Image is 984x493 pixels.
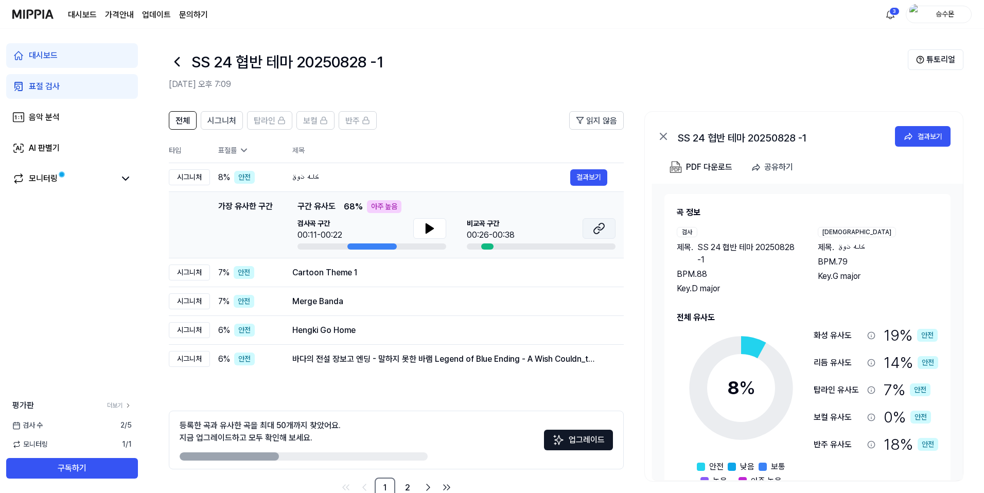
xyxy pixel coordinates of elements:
[169,111,197,130] button: 전체
[120,420,132,431] span: 2 / 5
[179,9,208,21] a: 문의하기
[895,126,951,147] a: 결과보기
[142,9,171,21] a: 업데이트
[771,461,785,473] span: 보통
[107,401,132,410] a: 더보기
[925,8,965,20] div: 승수몬
[303,115,318,127] span: 보컬
[884,324,938,347] div: 19 %
[169,351,210,367] div: 시그니처
[367,200,401,213] div: 아주 높음
[677,206,938,219] h2: 곡 정보
[12,439,48,450] span: 모니터링
[670,161,682,173] img: PDF Download
[908,49,963,70] button: 튜토리얼
[740,461,754,473] span: 낮음
[552,434,565,446] img: Sparkles
[818,256,938,268] div: BPM. 79
[292,138,624,163] th: 제목
[884,351,938,374] div: 14 %
[169,138,210,163] th: 타입
[6,105,138,130] a: 음악 분석
[884,406,931,429] div: 0 %
[544,430,613,450] button: 업그레이드
[234,171,255,184] div: 안전
[814,329,863,342] div: 화성 유사도
[29,172,58,185] div: 모니터링
[916,56,924,64] img: Help
[6,136,138,161] a: AI 판별기
[909,4,922,25] img: profile
[191,50,383,74] h1: SS 24 협반 테마 20250828 -1
[727,374,755,402] div: 8
[345,115,360,127] span: 반주
[105,9,134,21] a: 가격안내
[906,6,972,23] button: profile승수몬
[169,78,908,91] h2: [DATE] 오후 7:09
[677,241,693,266] span: 제목 .
[218,171,230,184] span: 8 %
[254,115,275,127] span: 탑라인
[6,43,138,68] a: 대시보드
[292,171,570,184] div: كله ذوق
[918,131,942,142] div: 결과보기
[339,111,377,130] button: 반주
[292,295,607,308] div: Merge Banda
[818,227,896,237] div: [DEMOGRAPHIC_DATA]
[917,329,938,342] div: 안전
[814,357,863,369] div: 리듬 유사도
[297,200,336,213] span: 구간 유사도
[677,311,938,324] h2: 전체 유사도
[884,378,930,401] div: 7 %
[344,201,363,213] span: 68 %
[889,7,900,15] div: 3
[751,475,782,487] span: 아주 높음
[686,161,732,174] div: PDF 다운로드
[918,438,938,451] div: 안전
[234,353,255,365] div: 안전
[247,111,292,130] button: 탑라인
[169,169,210,185] div: 시그니처
[678,130,884,143] div: SS 24 협반 테마 20250828 -1
[677,227,697,237] div: 검사
[234,324,255,337] div: 안전
[29,111,60,124] div: 음악 분석
[175,115,190,127] span: 전체
[169,322,210,338] div: 시그니처
[180,419,341,444] div: 등록한 곡과 유사한 곡을 최대 50개까지 찾았어요. 지금 업그레이드하고 모두 확인해 보세요.
[207,115,236,127] span: 시그니처
[838,241,865,254] span: كله ذوق
[818,270,938,283] div: Key. G major
[918,356,938,369] div: 안전
[910,383,930,396] div: 안전
[122,439,132,450] span: 1 / 1
[677,268,797,280] div: BPM. 88
[818,241,834,254] span: 제목 .
[292,324,607,337] div: Hengki Go Home
[68,9,97,21] a: 대시보드
[467,229,515,241] div: 00:26-00:38
[218,200,273,250] div: 가장 유사한 구간
[764,161,793,174] div: 공유하기
[234,266,254,279] div: 안전
[6,74,138,99] a: 표절 검사
[292,353,607,365] div: 바다의 전설 장보고 엔딩 - 말하지 못한 바램 Legend of Blue Ending - A Wish Couldn_t Speak
[218,324,230,337] span: 6 %
[296,111,335,130] button: 보컬
[6,458,138,479] button: 구독하기
[570,169,607,186] button: 결과보기
[814,384,863,396] div: 탑라인 유사도
[814,411,863,424] div: 보컬 유사도
[218,353,230,365] span: 6 %
[884,433,938,456] div: 18 %
[12,420,43,431] span: 검사 수
[544,438,613,448] a: Sparkles업그레이드
[234,295,254,308] div: 안전
[910,411,931,424] div: 안전
[12,172,115,185] a: 모니터링
[467,218,515,229] span: 비교곡 구간
[201,111,243,130] button: 시그니처
[29,80,60,93] div: 표절 검사
[713,475,727,487] span: 높음
[218,295,230,308] span: 7 %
